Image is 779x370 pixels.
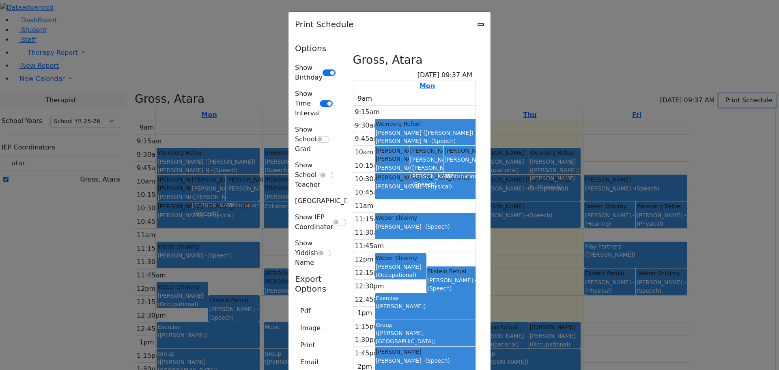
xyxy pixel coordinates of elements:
[295,160,320,190] label: Show School Teacher
[376,329,477,346] div: ([PERSON_NAME][GEOGRAPHIC_DATA])
[376,164,409,180] div: [PERSON_NAME] -
[353,348,382,358] div: 1:45pm
[295,338,321,353] button: Print
[427,267,477,275] div: Ekstein Refual
[376,173,477,182] div: [PERSON_NAME] [PERSON_NAME]
[376,263,426,279] div: [PERSON_NAME] -
[427,276,477,293] div: [PERSON_NAME] -
[478,23,484,26] button: Close
[376,272,416,278] span: (Occupational)
[425,357,450,364] span: (Speech)
[295,43,335,53] h5: Options
[410,156,443,189] div: [PERSON_NAME] ([PERSON_NAME]) [PERSON_NAME] -
[376,348,477,356] div: [PERSON_NAME]
[353,147,375,157] div: 10am
[376,182,477,190] div: [PERSON_NAME] -
[417,70,472,80] span: [DATE] 09:37 AM
[444,156,477,180] div: [PERSON_NAME] -
[376,254,426,262] div: Weber Shloimy
[295,196,363,206] label: [GEOGRAPHIC_DATA]
[376,147,409,163] div: [PERSON_NAME] [PERSON_NAME]
[353,228,386,238] div: 11:30am
[295,212,333,232] label: Show IEP Coordinator
[353,295,386,305] div: 12:45pm
[376,223,477,231] div: [PERSON_NAME] -
[353,121,381,130] div: 9:30am
[353,335,382,345] div: 1:30pm
[353,188,386,197] div: 10:45am
[376,302,477,310] div: ([PERSON_NAME])
[425,183,452,190] span: (Physical)
[353,322,382,331] div: 1:15pm
[295,355,323,370] button: Email
[353,214,386,224] div: 11:15am
[353,174,386,184] div: 10:30am
[295,274,335,294] h5: Export Options
[353,255,375,264] div: 12pm
[353,53,423,67] h3: Gross, Atara
[353,241,386,251] div: 11:45am
[444,173,485,180] span: (Occupational)
[376,321,477,329] div: Group
[444,147,477,155] div: [PERSON_NAME]
[376,294,477,302] div: Exercise
[295,89,320,118] label: Show Time Interval
[376,214,477,222] div: Weber Shloimy
[356,308,374,318] div: 1pm
[353,268,386,278] div: 12:15pm
[427,285,452,292] span: (Speech)
[376,357,477,365] div: [PERSON_NAME] -
[425,223,450,230] span: (Speech)
[353,134,381,144] div: 9:45am
[418,80,437,92] a: September 15, 2025
[295,238,318,268] label: Show Yiddish Name
[295,320,326,336] button: Image
[353,281,386,291] div: 12:30pm
[353,201,375,211] div: 11am
[295,63,323,82] label: Show Birthday
[376,129,477,145] div: [PERSON_NAME] ([PERSON_NAME]) [PERSON_NAME] N -
[353,107,381,117] div: 9:15am
[295,125,316,154] label: Show School Grad
[356,94,374,104] div: 9am
[353,161,386,171] div: 10:15am
[412,181,437,188] span: (Speech)
[295,303,316,319] button: Pdf
[410,147,443,155] div: [PERSON_NAME]
[431,138,456,144] span: (Speech)
[295,18,353,30] h5: Print Schedule
[376,120,477,128] div: Weinberg Refoel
